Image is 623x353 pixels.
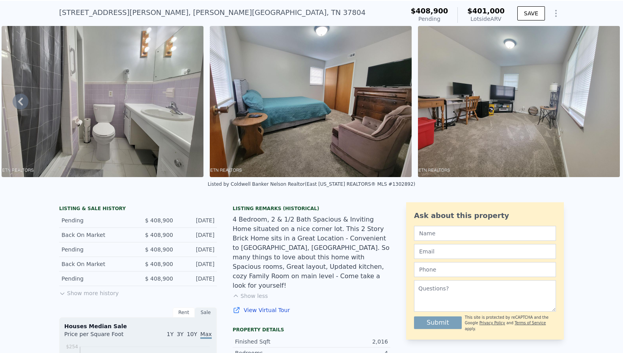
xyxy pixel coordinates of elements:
div: LISTING & SALE HISTORY [59,205,217,213]
div: [DATE] [179,246,215,253]
div: [STREET_ADDRESS][PERSON_NAME] , [PERSON_NAME][GEOGRAPHIC_DATA] , TN 37804 [59,7,366,18]
div: [DATE] [179,275,215,283]
div: [DATE] [179,216,215,224]
span: $ 408,900 [145,275,173,282]
div: Sale [195,307,217,318]
input: Name [414,226,556,241]
span: $ 408,900 [145,246,173,253]
a: View Virtual Tour [233,306,390,314]
div: Lotside ARV [467,15,505,23]
a: Privacy Policy [479,321,505,325]
div: Listing Remarks (Historical) [233,205,390,212]
span: Max [200,331,212,339]
div: Listed by Coldwell Banker Nelson Realtor (East [US_STATE] REALTORS® MLS #1302892) [208,181,416,187]
div: Pending [62,275,132,283]
div: 4 Bedroom, 2 & 1/2 Bath Spacious & Inviting Home situated on a nice corner lot. This 2 Story Bric... [233,215,390,290]
a: Terms of Service [515,321,546,325]
span: 1Y [167,331,173,337]
span: $ 408,900 [145,217,173,224]
div: Houses Median Sale [64,322,212,330]
div: Rent [173,307,195,318]
div: Price per Square Foot [64,330,138,343]
span: $401,000 [467,7,505,15]
input: Email [414,244,556,259]
img: Sale: 142285069 Parcel: 86837267 [210,26,412,177]
tspan: $254 [66,344,78,349]
button: Show more history [59,286,119,297]
div: This site is protected by reCAPTCHA and the Google and apply. [465,315,556,332]
button: Show less [233,292,268,300]
img: Sale: 142285069 Parcel: 86837267 [2,26,203,177]
div: Pending [411,15,448,23]
div: [DATE] [179,260,215,268]
div: Back On Market [62,231,132,239]
div: [DATE] [179,231,215,239]
span: $ 408,900 [145,261,173,267]
span: $408,900 [411,7,448,15]
span: 10Y [187,331,197,337]
button: Show Options [548,6,564,21]
span: 3Y [177,331,183,337]
div: Pending [62,246,132,253]
div: Back On Market [62,260,132,268]
div: Finished Sqft [235,338,311,346]
input: Phone [414,262,556,277]
button: SAVE [517,6,545,20]
span: $ 408,900 [145,232,173,238]
div: Ask about this property [414,210,556,221]
div: Pending [62,216,132,224]
div: 2,016 [311,338,388,346]
div: Property details [233,327,390,333]
button: Submit [414,316,462,329]
img: Sale: 142285069 Parcel: 86837267 [418,26,620,177]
